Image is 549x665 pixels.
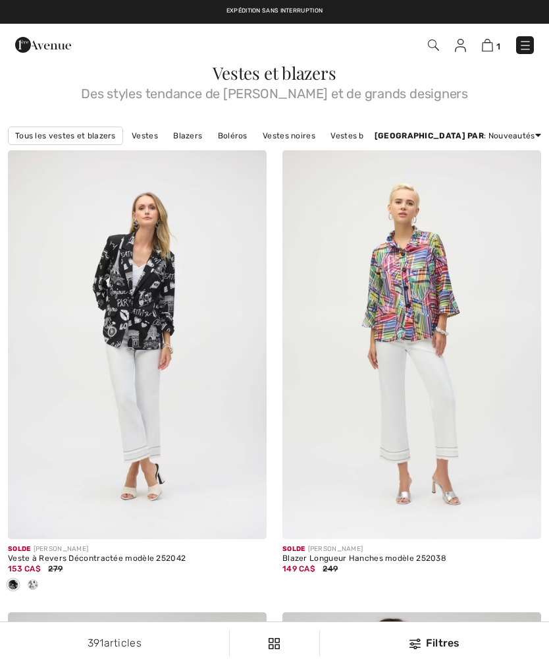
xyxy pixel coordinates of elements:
img: Menu [519,39,532,52]
span: 279 [48,564,63,573]
div: Blazer Longueur Hanches modèle 252038 [282,554,541,564]
div: Vanilla/Black [23,575,43,596]
img: Recherche [428,40,439,51]
img: Blazer Longueur Hanches modèle 252038. Noir/Multi [282,150,541,539]
div: Black/Vanilla [3,575,23,596]
span: 149 CA$ [282,564,315,573]
a: Boléros [211,127,254,144]
img: Filtres [269,638,280,649]
a: Vestes [125,127,165,144]
a: Tous les vestes et blazers [8,127,123,145]
a: Blazers [167,127,209,144]
div: [PERSON_NAME] [282,544,541,554]
img: 1ère Avenue [15,32,71,58]
img: Veste à Revers Décontractée modèle 252042. Noir/Vanille [8,150,267,539]
img: Panier d'achat [482,39,493,51]
a: Vestes blanches [324,127,401,144]
strong: [GEOGRAPHIC_DATA] par [375,131,484,140]
span: Des styles tendance de [PERSON_NAME] et de grands designers [8,82,541,100]
span: Vestes et blazers [213,61,336,84]
span: 1 [496,42,500,51]
span: 153 CA$ [8,564,41,573]
span: 249 [323,564,338,573]
div: : Nouveautés [375,130,541,142]
span: 391 [88,637,104,649]
div: Veste à Revers Décontractée modèle 252042 [8,554,267,564]
span: Solde [8,545,31,553]
div: Filtres [328,635,541,651]
span: Solde [282,545,305,553]
img: Mes infos [455,39,466,52]
div: [PERSON_NAME] [8,544,267,554]
a: 1 [482,37,500,53]
a: Vestes noires [256,127,322,144]
a: 1ère Avenue [15,38,71,50]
